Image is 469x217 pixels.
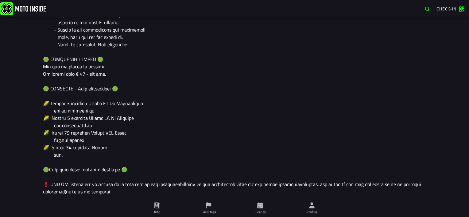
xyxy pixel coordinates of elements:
span: Check-in [436,6,456,12]
ion-label: Events [254,209,266,215]
ion-label: Info [154,209,160,215]
a: Check-in [433,3,468,14]
ion-label: Facilities [201,209,216,215]
ion-label: Profile [306,209,317,215]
